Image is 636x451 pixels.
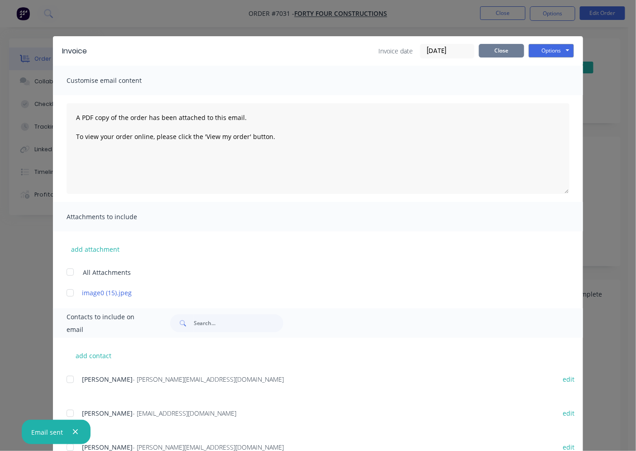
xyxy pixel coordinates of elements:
[529,44,574,58] button: Options
[67,242,124,256] button: add attachment
[82,375,133,384] span: [PERSON_NAME]
[558,407,580,419] button: edit
[558,373,580,385] button: edit
[479,44,524,58] button: Close
[133,375,284,384] span: - [PERSON_NAME][EMAIL_ADDRESS][DOMAIN_NAME]
[133,409,236,417] span: - [EMAIL_ADDRESS][DOMAIN_NAME]
[82,409,133,417] span: [PERSON_NAME]
[62,46,87,57] div: Invoice
[378,46,413,56] span: Invoice date
[67,211,166,223] span: Attachments to include
[194,314,283,332] input: Search...
[82,288,547,297] a: image0 (15).jpeg
[67,349,121,362] button: add contact
[67,103,569,194] textarea: A PDF copy of the order has been attached to this email. To view your order online, please click ...
[67,311,148,336] span: Contacts to include on email
[83,268,131,277] span: All Attachments
[31,427,63,437] div: Email sent
[67,74,166,87] span: Customise email content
